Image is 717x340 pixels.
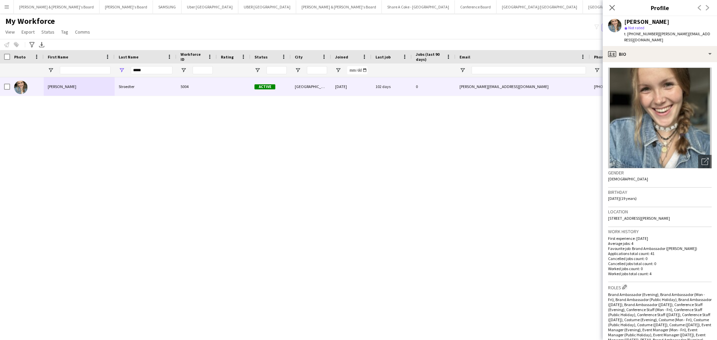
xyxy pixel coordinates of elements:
[594,54,606,59] span: Phone
[119,67,125,73] button: Open Filter Menu
[28,41,36,49] app-action-btn: Advanced filters
[608,266,712,271] p: Worked jobs count: 0
[99,0,153,13] button: [PERSON_NAME]'s Board
[608,68,712,168] img: Crew avatar or photo
[5,29,15,35] span: View
[153,0,182,13] button: SAMSUNG
[608,261,712,266] p: Cancelled jobs total count: 0
[624,19,669,25] div: [PERSON_NAME]
[590,77,676,96] div: [PHONE_NUMBER]
[472,66,586,74] input: Email Filter Input
[75,29,90,35] span: Comms
[60,66,111,74] input: First Name Filter Input
[291,77,331,96] div: [GEOGRAPHIC_DATA]
[594,67,600,73] button: Open Filter Menu
[238,0,296,13] button: UBER [GEOGRAPHIC_DATA]
[48,67,54,73] button: Open Filter Menu
[254,67,261,73] button: Open Filter Menu
[624,31,710,42] span: | [PERSON_NAME][EMAIL_ADDRESS][DOMAIN_NAME]
[460,54,470,59] span: Email
[5,16,55,26] span: My Workforce
[335,54,348,59] span: Joined
[14,54,26,59] span: Photo
[182,0,238,13] button: Uber [GEOGRAPHIC_DATA]
[603,46,717,62] div: Bio
[608,176,648,181] span: [DEMOGRAPHIC_DATA]
[382,0,455,13] button: Share A Coke - [GEOGRAPHIC_DATA]
[603,3,717,12] h3: Profile
[608,256,712,261] p: Cancelled jobs count: 0
[296,0,382,13] button: [PERSON_NAME] & [PERSON_NAME]'s Board
[608,189,712,195] h3: Birthday
[375,54,391,59] span: Last job
[22,29,35,35] span: Export
[496,0,583,13] button: [GEOGRAPHIC_DATA]/[GEOGRAPHIC_DATA]
[39,28,57,36] a: Status
[41,29,54,35] span: Status
[608,228,712,235] h3: Work history
[608,241,712,246] p: Average jobs: 4
[347,66,367,74] input: Joined Filter Input
[412,77,455,96] div: 0
[608,246,712,251] p: Favourite job: Brand Ambassador ([PERSON_NAME])
[254,84,275,89] span: Active
[307,66,327,74] input: City Filter Input
[193,66,213,74] input: Workforce ID Filter Input
[608,170,712,176] h3: Gender
[176,77,217,96] div: 5004
[628,25,644,30] span: Not rated
[624,31,659,36] span: t. [PHONE_NUMBER]
[416,52,443,62] span: Jobs (last 90 days)
[608,216,670,221] span: [STREET_ADDRESS][PERSON_NAME]
[331,77,371,96] div: [DATE]
[608,196,637,201] span: [DATE] (19 years)
[608,284,712,291] h3: Roles
[48,54,68,59] span: First Name
[295,54,303,59] span: City
[14,81,28,94] img: Johanna Stroedter
[335,67,341,73] button: Open Filter Menu
[115,77,176,96] div: Stroedter
[131,66,172,74] input: Last Name Filter Input
[455,77,590,96] div: [PERSON_NAME][EMAIL_ADDRESS][DOMAIN_NAME]
[44,77,115,96] div: [PERSON_NAME]
[455,0,496,13] button: Conference Board
[371,77,412,96] div: 102 days
[58,28,71,36] a: Tag
[608,236,712,241] p: First experience: [DATE]
[602,24,635,32] button: Everyone2,207
[608,209,712,215] h3: Location
[254,54,268,59] span: Status
[583,0,631,13] button: [GEOGRAPHIC_DATA]
[181,52,205,62] span: Workforce ID
[119,54,138,59] span: Last Name
[61,29,68,35] span: Tag
[38,41,46,49] app-action-btn: Export XLSX
[267,66,287,74] input: Status Filter Input
[608,251,712,256] p: Applications total count: 41
[19,28,37,36] a: Export
[221,54,234,59] span: Rating
[698,155,712,168] div: Open photos pop-in
[608,271,712,276] p: Worked jobs total count: 4
[181,67,187,73] button: Open Filter Menu
[295,67,301,73] button: Open Filter Menu
[14,0,99,13] button: [PERSON_NAME] & [PERSON_NAME]'s Board
[460,67,466,73] button: Open Filter Menu
[72,28,93,36] a: Comms
[3,28,17,36] a: View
